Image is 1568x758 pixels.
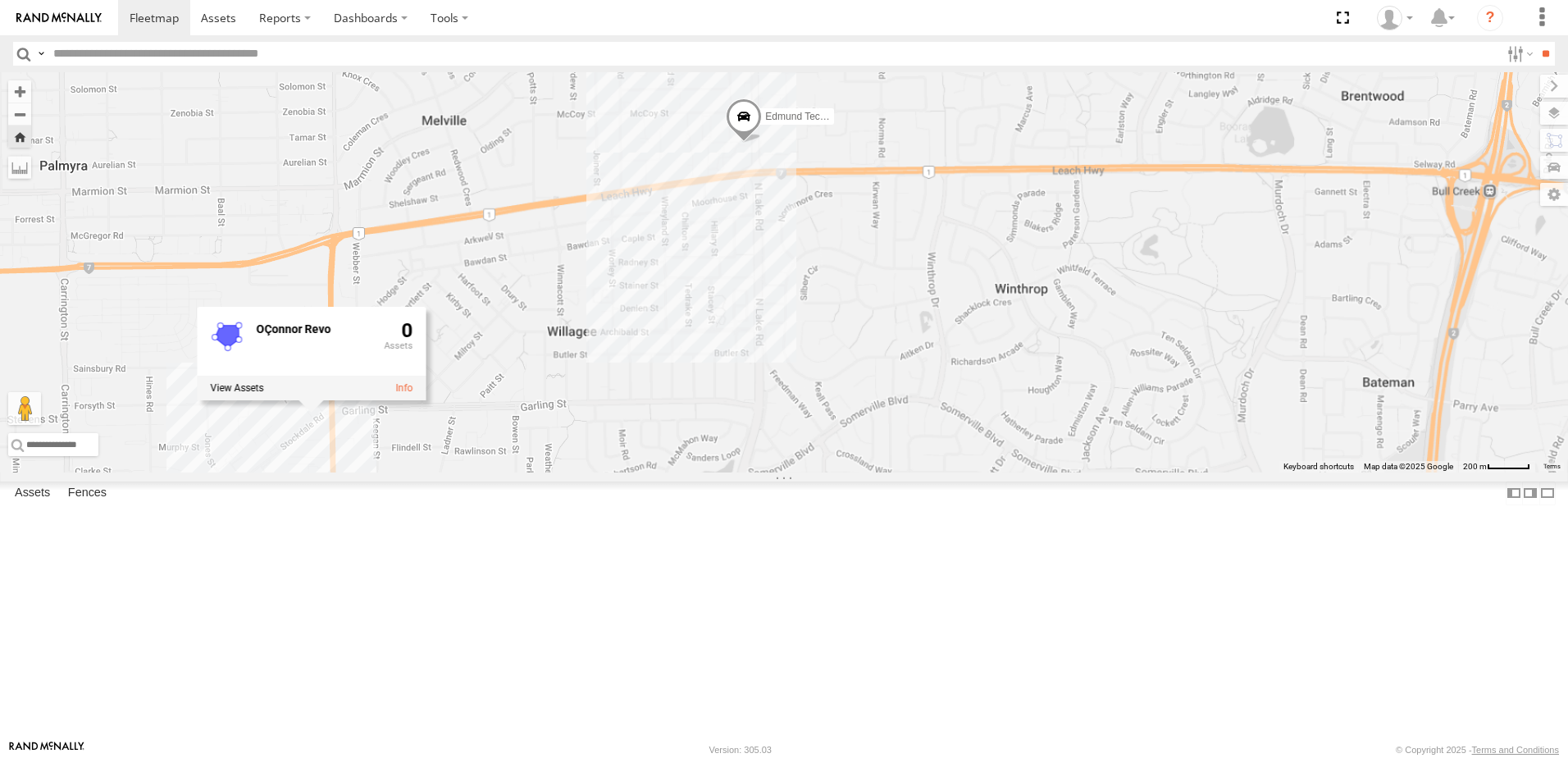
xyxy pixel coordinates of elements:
label: Search Filter Options [1501,42,1536,66]
div: © Copyright 2025 - [1396,745,1559,755]
label: Measure [8,156,31,179]
button: Drag Pegman onto the map to open Street View [8,392,41,425]
label: Dock Summary Table to the Left [1506,482,1522,505]
a: Visit our Website [9,742,84,758]
button: Zoom out [8,103,31,126]
div: Version: 305.03 [709,745,772,755]
label: Assets [7,482,58,505]
button: Keyboard shortcuts [1283,461,1354,473]
a: Terms [1543,463,1561,470]
label: Map Settings [1540,183,1568,206]
img: rand-logo.svg [16,12,102,24]
label: Search Query [34,42,48,66]
span: Edmund Tech IOV698 [765,112,861,123]
button: Zoom in [8,80,31,103]
div: 0 [384,320,413,372]
div: Amy Rowlands [1371,6,1419,30]
div: Fence Name - OÇonnor Revo [256,323,371,336]
button: Zoom Home [8,126,31,148]
span: Map data ©2025 Google [1364,462,1453,471]
i: ? [1477,5,1503,31]
a: Terms and Conditions [1472,745,1559,755]
label: Hide Summary Table [1539,482,1556,505]
label: Dock Summary Table to the Right [1522,482,1538,505]
label: View assets associated with this fence [210,382,263,394]
span: 200 m [1463,462,1487,471]
button: Map scale: 200 m per 49 pixels [1458,461,1535,473]
label: Fences [60,482,115,505]
a: View fence details [395,382,413,394]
